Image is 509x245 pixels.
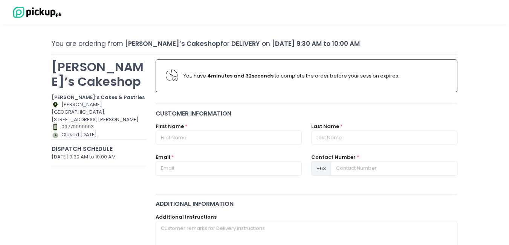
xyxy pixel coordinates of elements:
div: [PERSON_NAME][GEOGRAPHIC_DATA], [STREET_ADDRESS][PERSON_NAME] [52,101,146,123]
div: You are ordering from for on [52,39,457,49]
div: Additional Information [156,199,458,208]
input: Email [156,161,302,175]
label: First Name [156,123,184,130]
input: Contact Number [331,161,457,175]
div: Customer Information [156,109,458,118]
div: Dispatch Schedule [52,145,146,153]
input: First Name [156,131,302,145]
span: Delivery [231,39,260,48]
span: +63 [311,161,331,175]
span: [PERSON_NAME]’s Cakeshop [125,39,220,48]
span: [DATE] 9:30 AM to 10:00 AM [272,39,360,48]
b: 4 minutes and 32 seconds [207,72,274,79]
img: logo [9,6,62,19]
label: Email [156,154,170,161]
div: [DATE] 9:30 AM to 10:00 AM [52,153,146,161]
b: [PERSON_NAME]’s Cakes & Pastries [52,94,145,101]
label: Contact Number [311,154,356,161]
div: 09770090003 [52,123,146,131]
label: Last Name [311,123,339,130]
button: see store hours [99,131,141,139]
label: Additional Instructions [156,213,217,221]
div: You have to complete the order before your session expires. [183,72,447,80]
p: [PERSON_NAME]’s Cakeshop [52,59,146,89]
input: Last Name [311,131,457,145]
div: Closed [DATE]. [52,131,146,139]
